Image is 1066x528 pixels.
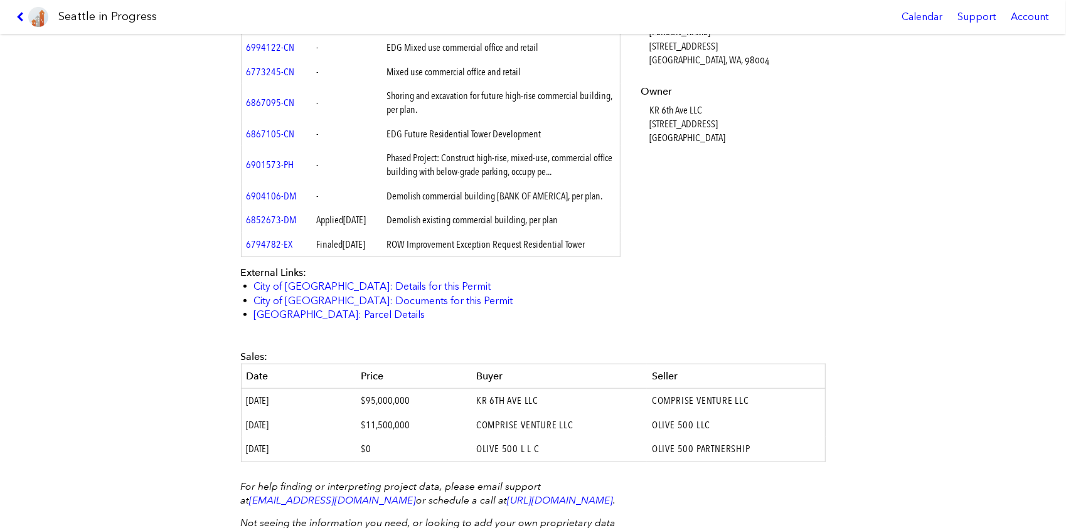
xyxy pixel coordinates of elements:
td: - [311,36,381,60]
a: [URL][DOMAIN_NAME] [508,494,614,506]
td: Finaled [311,233,381,257]
td: - [311,146,381,184]
th: Seller [647,364,825,389]
a: 6867095-CN [247,97,295,108]
a: City of [GEOGRAPHIC_DATA]: Details for this Permit [254,280,491,292]
td: - [311,60,381,84]
td: EDG Mixed use commercial office and retail [381,36,621,60]
span: [DATE] [247,419,269,431]
a: 6867105-CN [247,128,295,140]
td: - [311,84,381,122]
em: For help finding or interpreting project data, please email support at or schedule a call at . [241,480,616,506]
td: EDG Future Residential Tower Development [381,122,621,146]
th: Buyer [471,364,647,389]
a: 6994122-CN [247,41,295,53]
a: [EMAIL_ADDRESS][DOMAIN_NAME] [250,494,417,506]
a: 6773245-CN [247,66,295,78]
td: $11,500,000 [356,413,471,437]
dd: [PERSON_NAME] [STREET_ADDRESS] [GEOGRAPHIC_DATA], WA, 98004 [649,25,822,67]
td: Phased Project: Construct high-rise, mixed-use, commercial office building with below-grade parki... [381,146,621,184]
td: OLIVE 500 PARTNERSHIP [647,437,825,462]
td: ROW Improvement Exception Request Residential Tower [381,233,621,257]
a: 6852673-DM [247,214,297,226]
h1: Seattle in Progress [58,9,157,24]
span: [DATE] [343,238,365,250]
span: [DATE] [247,443,269,455]
td: $95,000,000 [356,389,471,413]
td: Mixed use commercial office and retail [381,60,621,84]
td: - [311,184,381,208]
img: favicon-96x96.png [28,7,48,27]
a: 6901573-PH [247,159,294,171]
td: COMPRISE VENTURE LLC [647,389,825,413]
td: Shoring and excavation for future high-rise commercial building, per plan. [381,84,621,122]
td: KR 6TH AVE LLC [471,389,647,413]
td: $0 [356,437,471,462]
a: City of [GEOGRAPHIC_DATA]: Documents for this Permit [254,295,513,307]
a: [GEOGRAPHIC_DATA]: Parcel Details [254,309,425,320]
td: OLIVE 500 LLC [647,413,825,437]
span: [DATE] [343,214,366,226]
dt: Owner [641,85,822,98]
dd: KR 6th Ave LLC [STREET_ADDRESS] [GEOGRAPHIC_DATA] [649,103,822,145]
td: Applied [311,208,381,232]
th: Date [241,364,356,389]
a: 6794782-EX [247,238,293,250]
span: External Links: [241,267,307,278]
th: Price [356,364,471,389]
td: - [311,122,381,146]
td: Demolish existing commercial building, per plan [381,208,621,232]
td: Demolish commercial building [BANK OF AMERICA], per plan. [381,184,621,208]
td: OLIVE 500 L L C [471,437,647,462]
td: COMPRISE VENTURE LLC [471,413,647,437]
a: 6904106-DM [247,190,297,202]
span: [DATE] [247,394,269,406]
div: Sales: [241,350,826,364]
